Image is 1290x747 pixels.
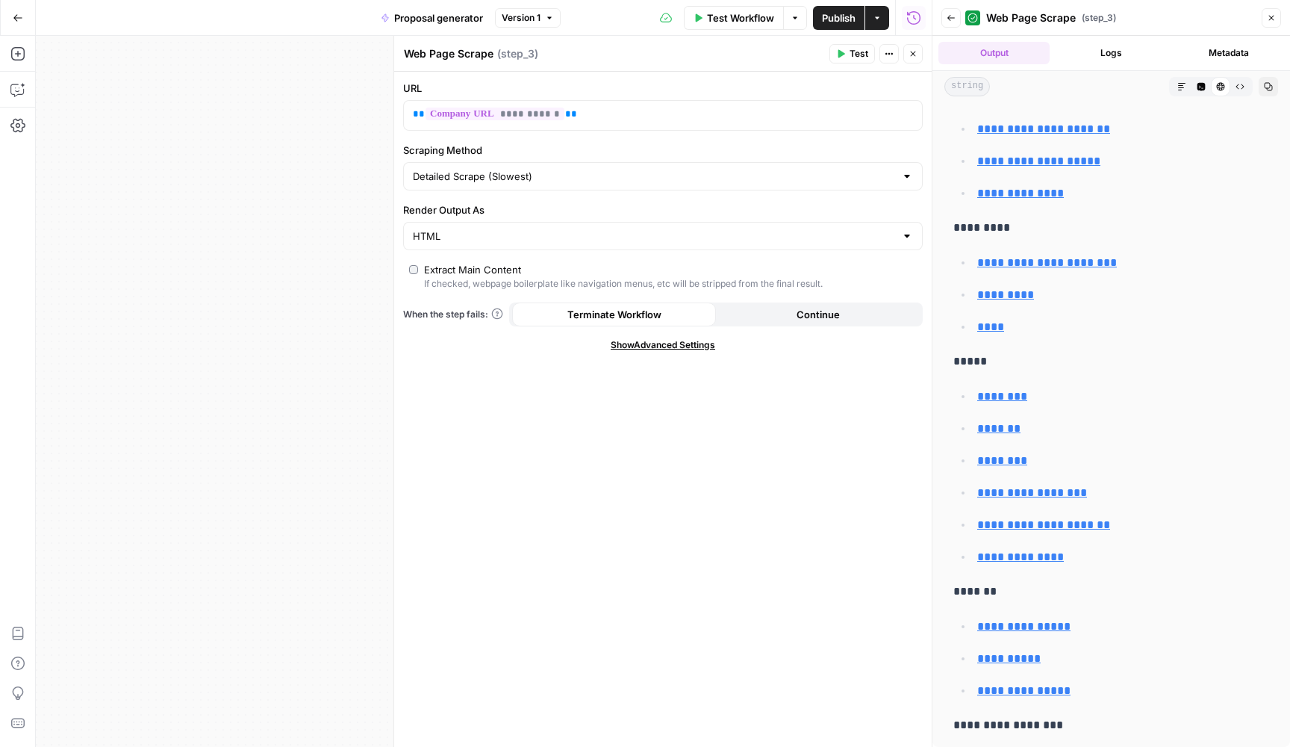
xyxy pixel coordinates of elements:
[424,277,823,291] div: If checked, webpage boilerplate like navigation menus, etc will be stripped from the final result.
[938,42,1050,64] button: Output
[413,229,895,244] input: HTML
[403,143,923,158] label: Scraping Method
[394,10,483,25] span: Proposal generator
[684,6,783,30] button: Test Workflow
[404,46,493,61] textarea: Web Page Scrape
[502,11,540,25] span: Version 1
[1082,11,1116,25] span: ( step_3 )
[850,47,868,61] span: Test
[403,81,923,96] label: URL
[797,307,840,322] span: Continue
[822,10,856,25] span: Publish
[986,10,1076,25] span: Web Page Scrape
[944,77,990,96] span: string
[497,46,538,61] span: ( step_3 )
[403,202,923,217] label: Render Output As
[829,44,875,63] button: Test
[424,262,521,277] div: Extract Main Content
[495,8,561,28] button: Version 1
[611,338,715,352] span: Show Advanced Settings
[567,307,661,322] span: Terminate Workflow
[1173,42,1284,64] button: Metadata
[707,10,774,25] span: Test Workflow
[813,6,864,30] button: Publish
[716,303,920,326] button: Continue
[403,308,503,321] a: When the step fails:
[372,6,492,30] button: Proposal generator
[1056,42,1167,64] button: Logs
[413,169,895,184] input: Detailed Scrape (Slowest)
[409,265,418,274] input: Extract Main ContentIf checked, webpage boilerplate like navigation menus, etc will be stripped f...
